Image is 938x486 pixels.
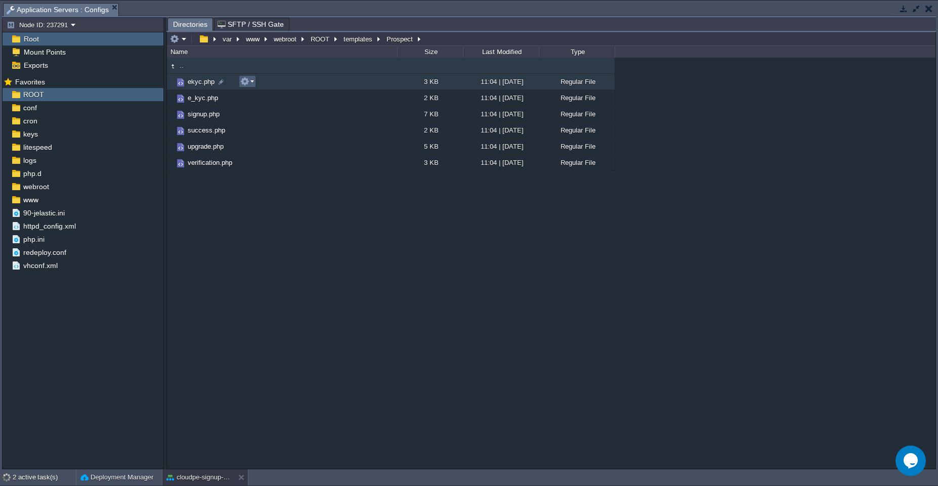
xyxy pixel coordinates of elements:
[173,18,207,31] span: Directories
[463,74,539,90] div: 11:04 | [DATE]
[21,116,39,125] a: cron
[21,235,46,244] a: php.ini
[166,472,230,482] button: cloudpe-signup-prod
[244,34,262,43] button: www
[21,195,40,204] a: www
[21,182,51,191] a: webroot
[22,48,67,57] a: Mount Points
[175,158,186,169] img: AMDAwAAAACH5BAEAAAAALAAAAAABAAEAAAICRAEAOw==
[397,122,463,138] div: 2 KB
[22,34,40,43] a: Root
[342,34,375,43] button: templates
[539,122,615,138] div: Regular File
[22,61,50,70] a: Exports
[175,142,186,153] img: AMDAwAAAACH5BAEAAAAALAAAAAABAAEAAAICRAEAOw==
[397,106,463,122] div: 7 KB
[540,46,615,58] div: Type
[21,222,77,231] a: httpd_config.xml
[167,106,175,122] img: AMDAwAAAACH5BAEAAAAALAAAAAABAAEAAAICRAEAOw==
[186,94,220,102] a: e_kyc.php
[186,142,225,151] a: upgrade.php
[167,155,175,170] img: AMDAwAAAACH5BAEAAAAALAAAAAABAAEAAAICRAEAOw==
[167,32,935,46] input: Click to enter the path
[463,90,539,106] div: 11:04 | [DATE]
[186,77,216,86] a: ekyc.php
[397,74,463,90] div: 3 KB
[175,93,186,104] img: AMDAwAAAACH5BAEAAAAALAAAAAABAAEAAAICRAEAOw==
[539,106,615,122] div: Regular File
[186,126,227,135] a: success.php
[21,208,66,217] a: 90-jelastic.ini
[167,74,175,90] img: AMDAwAAAACH5BAEAAAAALAAAAAABAAEAAAICRAEAOw==
[13,78,47,86] a: Favorites
[539,155,615,170] div: Regular File
[896,446,928,476] iframe: chat widget
[272,34,299,43] button: webroot
[21,103,38,112] a: conf
[397,139,463,154] div: 5 KB
[397,90,463,106] div: 2 KB
[80,472,153,482] button: Deployment Manager
[463,139,539,154] div: 11:04 | [DATE]
[7,4,109,16] span: Application Servers : Configs
[21,90,46,99] a: ROOT
[167,139,175,154] img: AMDAwAAAACH5BAEAAAAALAAAAAABAAEAAAICRAEAOw==
[175,109,186,120] img: AMDAwAAAACH5BAEAAAAALAAAAAABAAEAAAICRAEAOw==
[539,74,615,90] div: Regular File
[21,129,39,139] a: keys
[221,34,234,43] button: var
[186,158,234,167] a: verification.php
[463,155,539,170] div: 11:04 | [DATE]
[398,46,463,58] div: Size
[7,20,71,29] button: Node ID: 237291
[464,46,539,58] div: Last Modified
[178,61,185,70] a: ..
[13,469,76,485] div: 2 active task(s)
[167,90,175,106] img: AMDAwAAAACH5BAEAAAAALAAAAAABAAEAAAICRAEAOw==
[21,261,59,270] a: vhconf.xml
[539,139,615,154] div: Regular File
[463,106,539,122] div: 11:04 | [DATE]
[218,18,284,30] span: SFTP / SSH Gate
[167,61,178,72] img: AMDAwAAAACH5BAEAAAAALAAAAAABAAEAAAICRAEAOw==
[539,90,615,106] div: Regular File
[168,46,397,58] div: Name
[21,248,68,257] a: redeploy.conf
[175,125,186,137] img: AMDAwAAAACH5BAEAAAAALAAAAAABAAEAAAICRAEAOw==
[21,143,54,152] a: litespeed
[21,169,43,178] a: php.d
[186,110,221,118] a: signup.php
[309,34,332,43] button: ROOT
[463,122,539,138] div: 11:04 | [DATE]
[167,122,175,138] img: AMDAwAAAACH5BAEAAAAALAAAAAABAAEAAAICRAEAOw==
[397,155,463,170] div: 3 KB
[175,77,186,88] img: AMDAwAAAACH5BAEAAAAALAAAAAABAAEAAAICRAEAOw==
[385,34,415,43] button: Prospect
[21,156,38,165] a: logs
[13,77,47,86] span: Favorites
